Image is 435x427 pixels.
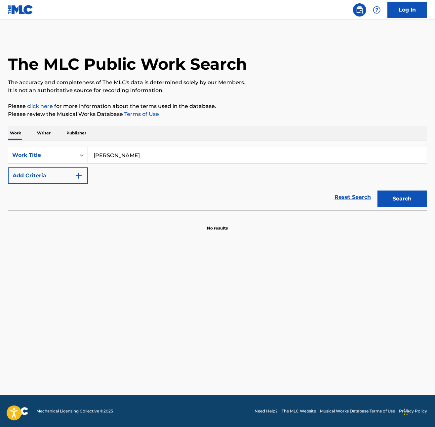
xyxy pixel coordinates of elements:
a: Terms of Use [123,111,159,117]
p: No results [207,217,228,231]
p: Please review the Musical Works Database [8,110,427,118]
img: help [373,6,381,14]
img: MLC Logo [8,5,33,15]
span: Mechanical Licensing Collective © 2025 [36,408,113,414]
a: click here [27,103,53,109]
div: Drag [404,402,408,422]
a: Privacy Policy [399,408,427,414]
button: Search [377,191,427,207]
p: Work [8,126,23,140]
a: Public Search [353,3,366,17]
a: Log In [387,2,427,18]
p: The accuracy and completeness of The MLC's data is determined solely by our Members. [8,79,427,87]
div: Work Title [12,151,72,159]
a: Musical Works Database Terms of Use [320,408,395,414]
img: logo [8,407,28,415]
a: The MLC Website [282,408,316,414]
p: Please for more information about the terms used in the database. [8,102,427,110]
h1: The MLC Public Work Search [8,54,247,74]
button: Add Criteria [8,167,88,184]
a: Reset Search [331,190,374,204]
p: Writer [35,126,53,140]
img: search [356,6,364,14]
p: Publisher [64,126,88,140]
p: It is not an authoritative source for recording information. [8,87,427,94]
form: Search Form [8,147,427,210]
a: Need Help? [255,408,278,414]
img: 9d2ae6d4665cec9f34b9.svg [75,172,83,180]
div: Help [370,3,383,17]
iframe: Chat Widget [402,395,435,427]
